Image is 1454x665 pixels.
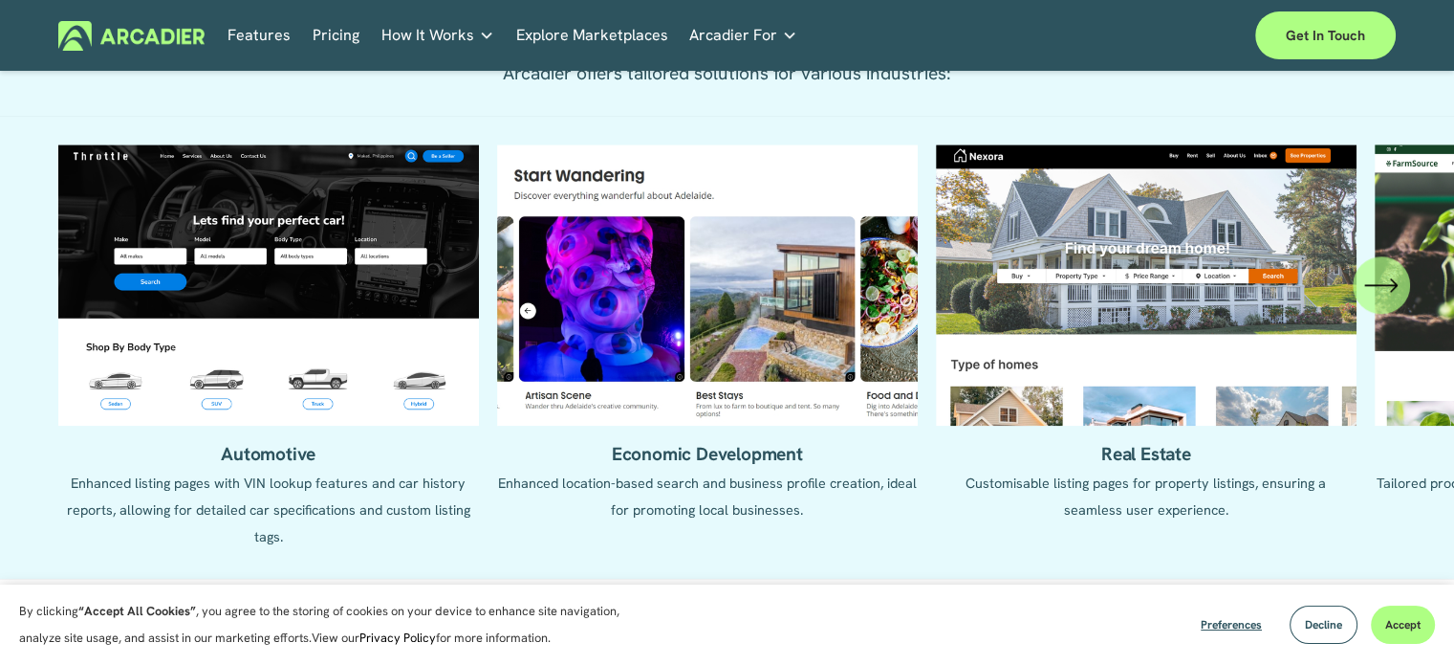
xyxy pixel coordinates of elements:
a: folder dropdown [689,21,797,51]
a: Features [228,21,291,51]
span: Arcadier offers tailored solutions for various industries: [503,61,951,85]
span: Decline [1305,617,1342,632]
span: How It Works [381,22,474,49]
button: Next [1353,256,1410,314]
span: Preferences [1201,617,1262,632]
a: Privacy Policy [359,630,436,646]
a: folder dropdown [381,21,494,51]
p: By clicking , you agree to the storing of cookies on your device to enhance site navigation, anal... [19,598,640,652]
div: Widget de chat [1358,573,1454,665]
span: Arcadier For [689,22,777,49]
a: Get in touch [1255,11,1396,59]
strong: “Accept All Cookies” [78,603,196,619]
a: Explore Marketplaces [516,21,668,51]
button: Decline [1290,606,1357,644]
img: Arcadier [58,21,205,51]
iframe: Chat Widget [1358,573,1454,665]
a: Pricing [313,21,359,51]
button: Preferences [1186,606,1276,644]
